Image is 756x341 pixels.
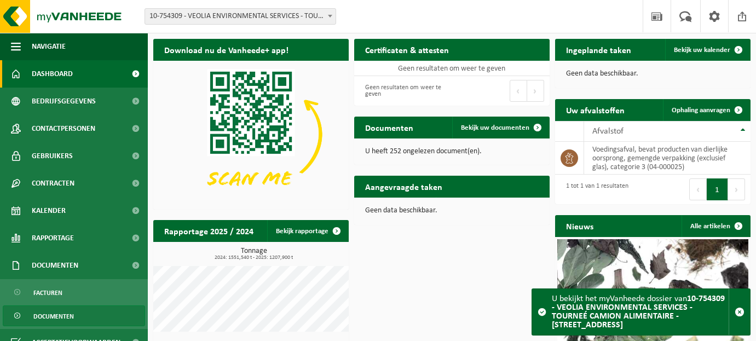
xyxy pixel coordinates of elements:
[555,99,636,120] h2: Uw afvalstoffen
[566,70,740,78] p: Geen data beschikbaar.
[365,207,539,215] p: Geen data beschikbaar.
[32,197,66,224] span: Kalender
[32,33,66,60] span: Navigatie
[354,39,460,60] h2: Certificaten & attesten
[32,170,74,197] span: Contracten
[354,117,424,138] h2: Documenten
[32,224,74,252] span: Rapportage
[672,107,730,114] span: Ophaling aanvragen
[452,117,549,138] a: Bekijk uw documenten
[665,39,749,61] a: Bekijk uw kalender
[360,79,447,103] div: Geen resultaten om weer te geven
[32,115,95,142] span: Contactpersonen
[32,88,96,115] span: Bedrijfsgegevens
[728,178,745,200] button: Next
[159,255,349,261] span: 2024: 1551,540 t - 2025: 1207,900 t
[153,39,299,60] h2: Download nu de Vanheede+ app!
[33,282,62,303] span: Facturen
[267,220,348,242] a: Bekijk rapportage
[153,220,264,241] h2: Rapportage 2025 / 2024
[461,124,529,131] span: Bekijk uw documenten
[552,289,729,335] div: U bekijkt het myVanheede dossier van
[32,252,78,279] span: Documenten
[32,60,73,88] span: Dashboard
[689,178,707,200] button: Previous
[33,306,74,327] span: Documenten
[674,47,730,54] span: Bekijk uw kalender
[145,9,336,24] span: 10-754309 - VEOLIA ENVIRONMENTAL SERVICES - TOURNEÉ CAMION ALIMENTAIRE - 5140 SOMBREFFE, RUE DE L...
[354,176,453,197] h2: Aangevraagde taken
[663,99,749,121] a: Ophaling aanvragen
[552,294,725,330] strong: 10-754309 - VEOLIA ENVIRONMENTAL SERVICES - TOURNEÉ CAMION ALIMENTAIRE - [STREET_ADDRESS]
[32,142,73,170] span: Gebruikers
[592,127,624,136] span: Afvalstof
[354,61,550,76] td: Geen resultaten om weer te geven
[3,305,145,326] a: Documenten
[159,247,349,261] h3: Tonnage
[555,215,604,236] h2: Nieuws
[707,178,728,200] button: 1
[510,80,527,102] button: Previous
[527,80,544,102] button: Next
[3,282,145,303] a: Facturen
[682,215,749,237] a: Alle artikelen
[145,8,336,25] span: 10-754309 - VEOLIA ENVIRONMENTAL SERVICES - TOURNEÉ CAMION ALIMENTAIRE - 5140 SOMBREFFE, RUE DE L...
[555,39,642,60] h2: Ingeplande taken
[584,142,751,175] td: voedingsafval, bevat producten van dierlijke oorsprong, gemengde verpakking (exclusief glas), cat...
[153,61,349,207] img: Download de VHEPlus App
[365,148,539,155] p: U heeft 252 ongelezen document(en).
[561,177,628,201] div: 1 tot 1 van 1 resultaten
